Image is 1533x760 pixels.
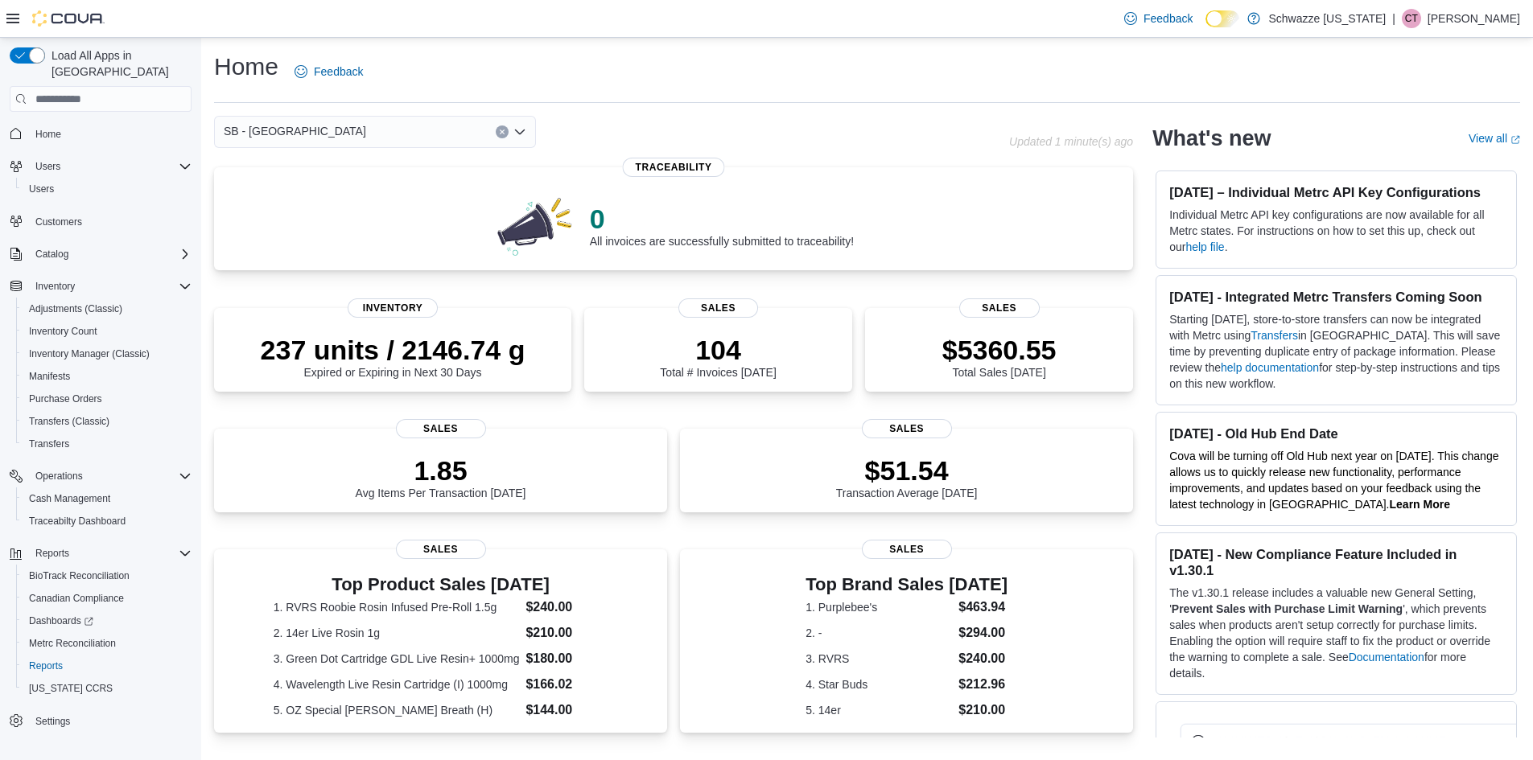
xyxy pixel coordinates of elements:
a: Cash Management [23,489,117,508]
span: Users [35,160,60,173]
span: Dark Mode [1205,27,1206,28]
span: Sales [959,298,1040,318]
button: Settings [3,709,198,733]
span: SB - [GEOGRAPHIC_DATA] [224,121,366,141]
dt: 3. RVRS [806,651,952,667]
span: Reports [29,659,63,672]
a: Transfers [1251,329,1298,342]
button: Reports [16,655,198,677]
span: Inventory Count [29,325,97,338]
span: Adjustments (Classic) [29,302,122,315]
button: BioTrack Reconciliation [16,565,198,587]
span: Inventory Count [23,322,192,341]
p: 237 units / 2146.74 g [261,334,525,366]
p: Updated 1 minute(s) ago [1009,135,1133,148]
button: Operations [29,466,89,486]
button: Cash Management [16,487,198,510]
dt: 4. Wavelength Live Resin Cartridge (I) 1000mg [274,676,520,692]
span: Sales [678,298,759,318]
dd: $240.00 [525,598,608,617]
a: [US_STATE] CCRS [23,679,119,698]
span: Inventory Manager (Classic) [29,347,150,360]
span: Inventory [348,298,438,318]
p: [PERSON_NAME] [1428,9,1520,28]
button: Open list of options [513,125,526,138]
span: [US_STATE] CCRS [29,682,113,695]
p: $5360.55 [942,334,1057,366]
strong: Prevent Sales with Purchase Limit Warning [1172,602,1403,615]
a: Reports [23,656,69,676]
span: Customers [35,216,82,228]
button: Operations [3,465,198,487]
p: | [1392,9,1395,28]
span: Inventory [29,277,192,296]
a: Feedback [288,55,369,88]
span: Transfers (Classic) [29,415,109,428]
div: All invoices are successfully submitted to traceability! [590,203,854,248]
span: Inventory [35,280,75,293]
div: Total Sales [DATE] [942,334,1057,379]
span: Sales [862,419,952,438]
a: Documentation [1349,651,1424,663]
span: BioTrack Reconciliation [29,569,130,582]
button: Inventory [3,275,198,298]
dd: $463.94 [958,598,1008,617]
dd: $144.00 [525,700,608,720]
span: Manifests [23,367,192,386]
button: Transfers (Classic) [16,410,198,433]
span: Operations [29,466,192,486]
button: Reports [3,542,198,565]
dd: $210.00 [525,623,608,643]
h3: [DATE] - Old Hub End Date [1169,425,1503,442]
span: Customers [29,212,192,232]
span: Washington CCRS [23,679,192,698]
svg: External link [1510,135,1520,145]
span: Inventory Manager (Classic) [23,344,192,364]
h3: [DATE] – Individual Metrc API Key Configurations [1169,184,1503,200]
p: $51.54 [836,454,978,487]
span: Transfers [23,434,192,454]
button: Traceabilty Dashboard [16,510,198,532]
span: Sales [396,419,486,438]
a: Settings [29,712,76,731]
dt: 3. Green Dot Cartridge GDL Live Resin+ 1000mg [274,651,520,667]
img: Cova [32,10,105,27]
span: Cash Management [29,492,110,505]
span: Settings [29,711,192,731]
button: Adjustments (Classic) [16,298,198,320]
a: Metrc Reconciliation [23,634,122,653]
a: View allExternal link [1469,132,1520,145]
dd: $212.96 [958,675,1008,694]
a: Purchase Orders [23,389,109,409]
a: Inventory Manager (Classic) [23,344,156,364]
a: Customers [29,212,89,232]
strong: Learn More [1390,498,1450,511]
div: Transaction Average [DATE] [836,454,978,499]
button: Users [29,157,67,176]
span: CT [1405,9,1418,28]
span: Canadian Compliance [29,592,124,605]
img: 0 [493,193,577,257]
button: Clear input [496,125,509,138]
button: Metrc Reconciliation [16,632,198,655]
a: Adjustments (Classic) [23,299,129,318]
span: Home [29,123,192,143]
span: Home [35,128,61,141]
h1: Home [214,51,278,83]
dt: 5. 14er [806,702,952,718]
dd: $210.00 [958,700,1008,720]
span: Traceabilty Dashboard [29,515,126,528]
span: Catalog [29,244,192,264]
p: Starting [DATE], store-to-store transfers can now be integrated with Metrc using in [GEOGRAPHIC_D... [1169,311,1503,392]
button: Home [3,121,198,145]
span: Settings [35,715,70,728]
h3: Top Product Sales [DATE] [274,575,608,594]
button: Customers [3,210,198,233]
button: Inventory Count [16,320,198,343]
button: Users [3,155,198,178]
dd: $294.00 [958,623,1008,643]
button: Manifests [16,365,198,388]
span: Cova will be turning off Old Hub next year on [DATE]. This change allows us to quickly release ne... [1169,450,1498,511]
span: Metrc Reconciliation [29,637,116,650]
a: Transfers (Classic) [23,412,116,431]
